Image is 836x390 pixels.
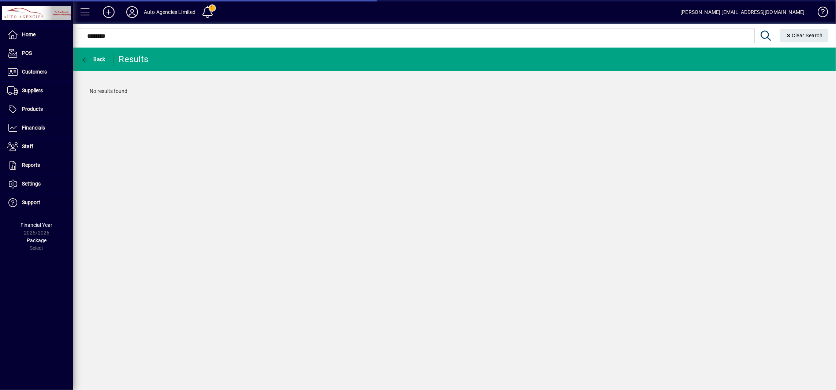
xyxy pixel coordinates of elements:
[22,50,32,56] span: POS
[73,53,113,66] app-page-header-button: Back
[4,175,73,193] a: Settings
[81,56,105,62] span: Back
[22,199,40,205] span: Support
[119,53,150,65] div: Results
[4,194,73,212] a: Support
[4,26,73,44] a: Home
[22,162,40,168] span: Reports
[780,29,829,42] button: Clear
[4,44,73,63] a: POS
[4,119,73,137] a: Financials
[120,5,144,19] button: Profile
[4,100,73,119] a: Products
[812,1,827,25] a: Knowledge Base
[79,53,107,66] button: Back
[22,125,45,131] span: Financials
[82,80,827,102] div: No results found
[21,222,53,228] span: Financial Year
[786,33,823,38] span: Clear Search
[4,63,73,81] a: Customers
[4,82,73,100] a: Suppliers
[22,87,43,93] span: Suppliers
[22,106,43,112] span: Products
[681,6,805,18] div: [PERSON_NAME] [EMAIL_ADDRESS][DOMAIN_NAME]
[4,156,73,175] a: Reports
[22,143,33,149] span: Staff
[27,237,46,243] span: Package
[22,69,47,75] span: Customers
[144,6,196,18] div: Auto Agencies Limited
[22,31,36,37] span: Home
[4,138,73,156] a: Staff
[22,181,41,187] span: Settings
[97,5,120,19] button: Add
